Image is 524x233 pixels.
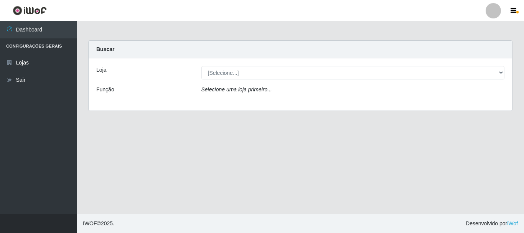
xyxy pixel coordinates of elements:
a: iWof [507,220,518,226]
span: IWOF [83,220,97,226]
img: CoreUI Logo [13,6,47,15]
label: Loja [96,66,106,74]
span: Desenvolvido por [466,220,518,228]
label: Função [96,86,114,94]
i: Selecione uma loja primeiro... [201,86,272,93]
span: © 2025 . [83,220,114,228]
strong: Buscar [96,46,114,52]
